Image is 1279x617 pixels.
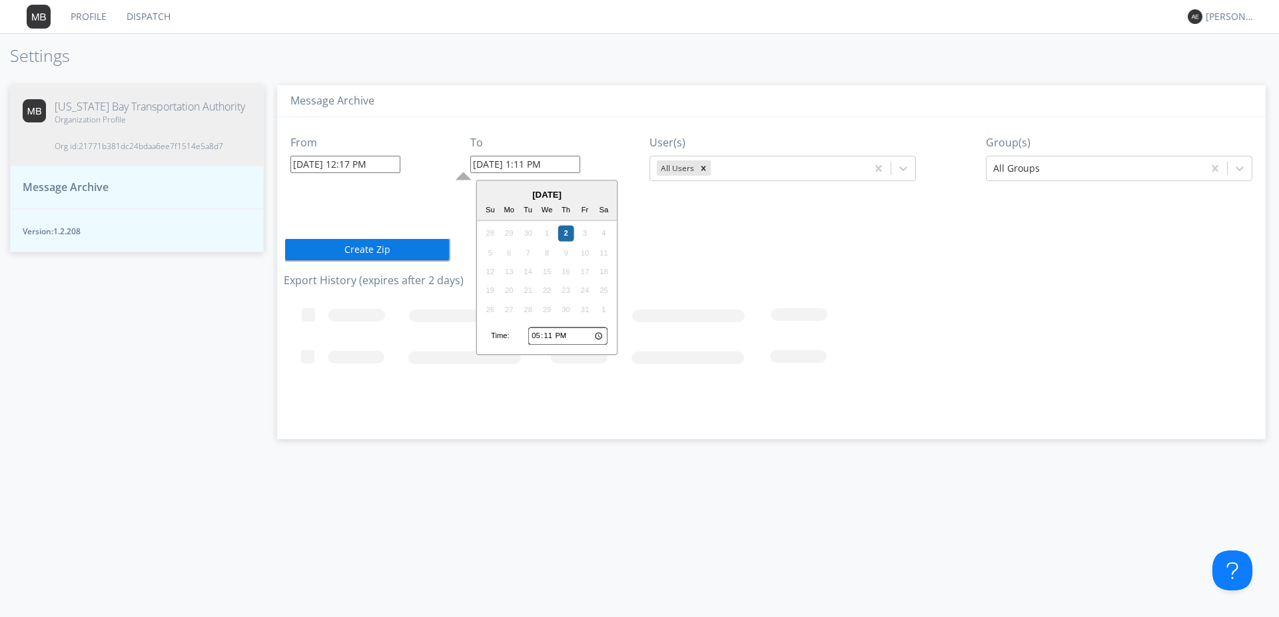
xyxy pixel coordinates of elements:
[986,137,1252,149] h3: Group(s)
[482,302,498,317] div: Not available Sunday, October 26th, 2025
[55,99,245,114] span: [US_STATE] Bay Transportation Authority
[23,226,251,237] span: Version: 1.2.208
[596,302,612,317] div: Not available Saturday, November 1st, 2025
[477,188,617,201] div: [DATE]
[520,202,536,218] div: Tu
[1212,550,1252,590] iframe: Toggle Customer Support
[577,283,593,299] div: Not available Friday, October 24th, 2025
[696,160,711,176] div: Remove All Users
[528,327,608,345] input: Time
[1206,10,1256,23] div: [PERSON_NAME]
[558,202,574,218] div: Th
[657,160,696,176] div: All Users
[539,245,555,261] div: Not available Wednesday, October 8th, 2025
[290,95,1252,107] h3: Message Archive
[558,264,574,280] div: Not available Thursday, October 16th, 2025
[284,238,450,262] button: Create Zip
[520,226,536,242] div: Not available Tuesday, September 30th, 2025
[491,331,510,341] div: Time:
[501,226,517,242] div: Not available Monday, September 29th, 2025
[558,283,574,299] div: Not available Thursday, October 23rd, 2025
[23,99,46,122] img: 373638.png
[501,245,517,261] div: Not available Monday, October 6th, 2025
[520,245,536,261] div: Not available Tuesday, October 7th, 2025
[539,283,555,299] div: Not available Wednesday, October 22nd, 2025
[482,226,498,242] div: Not available Sunday, September 28th, 2025
[596,226,612,242] div: Not available Saturday, October 4th, 2025
[501,264,517,280] div: Not available Monday, October 13th, 2025
[1188,9,1202,24] img: 373638.png
[284,275,1259,287] h3: Export History (expires after 2 days)
[577,245,593,261] div: Not available Friday, October 10th, 2025
[539,302,555,317] div: Not available Wednesday, October 29th, 2025
[577,264,593,280] div: Not available Friday, October 17th, 2025
[501,302,517,317] div: Not available Monday, October 27th, 2025
[23,180,109,195] span: Message Archive
[596,283,612,299] div: Not available Saturday, October 25th, 2025
[577,226,593,242] div: Not available Friday, October 3rd, 2025
[520,302,536,317] div: Not available Tuesday, October 28th, 2025
[482,245,498,261] div: Not available Sunday, October 5th, 2025
[10,85,264,166] button: [US_STATE] Bay Transportation AuthorityOrganization ProfileOrg id:21771b381dc24bdaa6ee7f1514e5a8d7
[27,5,51,29] img: 373638.png
[482,283,498,299] div: Not available Sunday, October 19th, 2025
[290,137,400,149] h3: From
[596,202,612,218] div: Sa
[482,202,498,218] div: Su
[10,209,264,252] button: Version:1.2.208
[482,264,498,280] div: Not available Sunday, October 12th, 2025
[520,264,536,280] div: Not available Tuesday, October 14th, 2025
[596,264,612,280] div: Not available Saturday, October 18th, 2025
[55,114,245,125] span: Organization Profile
[481,224,614,319] div: month 2025-10
[55,140,245,152] span: Org id: 21771b381dc24bdaa6ee7f1514e5a8d7
[520,283,536,299] div: Not available Tuesday, October 21st, 2025
[501,283,517,299] div: Not available Monday, October 20th, 2025
[539,226,555,242] div: Not available Wednesday, October 1st, 2025
[539,264,555,280] div: Not available Wednesday, October 15th, 2025
[539,202,555,218] div: We
[596,245,612,261] div: Not available Saturday, October 11th, 2025
[558,226,574,242] div: Choose Thursday, October 2nd, 2025
[558,302,574,317] div: Not available Thursday, October 30th, 2025
[577,302,593,317] div: Not available Friday, October 31st, 2025
[10,166,264,209] button: Message Archive
[501,202,517,218] div: Mo
[577,202,593,218] div: Fr
[470,137,580,149] h3: To
[558,245,574,261] div: Not available Thursday, October 9th, 2025
[649,137,916,149] h3: User(s)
